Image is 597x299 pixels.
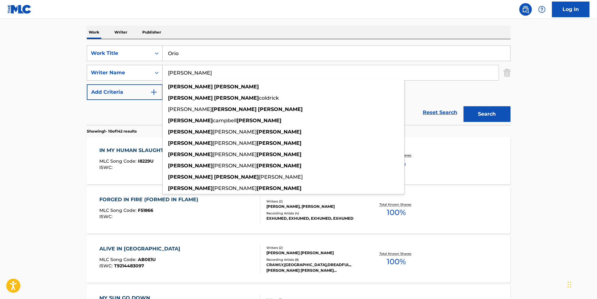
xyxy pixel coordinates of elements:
span: [PERSON_NAME] [259,174,303,180]
div: [PERSON_NAME], [PERSON_NAME] [266,204,361,209]
div: Recording Artists ( 4 ) [266,211,361,216]
strong: [PERSON_NAME] [257,129,301,135]
img: MLC Logo [8,5,32,14]
strong: [PERSON_NAME] [257,163,301,169]
a: IN MY HUMAN SLAUGHTERHOUSEMLC Song Code:I8229UISWC:Writers (1)[PERSON_NAME]Recording Artists (41)... [87,137,511,184]
div: Recording Artists ( 8 ) [266,257,361,262]
span: MLC Song Code : [99,257,138,262]
a: ALIVE IN [GEOGRAPHIC_DATA]MLC Song Code:AB0E1UISWC:T9214483097Writers (2)[PERSON_NAME] [PERSON_NA... [87,236,511,283]
p: Publisher [140,26,163,39]
span: MLC Song Code : [99,158,138,164]
strong: [PERSON_NAME] [258,106,303,112]
p: Writer [113,26,129,39]
div: Help [536,3,548,16]
div: Drag [568,275,571,294]
img: help [538,6,546,13]
strong: [PERSON_NAME] [257,140,301,146]
span: ISWC : [99,214,114,219]
div: Writers ( 2 ) [266,245,361,250]
img: 9d2ae6d4665cec9f34b9.svg [150,88,158,96]
strong: [PERSON_NAME] [168,129,213,135]
p: Work [87,26,101,39]
strong: [PERSON_NAME] [257,151,301,157]
p: Total Known Shares: [380,202,413,207]
strong: [PERSON_NAME] [168,185,213,191]
p: Total Known Shares: [380,251,413,256]
div: Writers ( 2 ) [266,199,361,204]
span: ISWC : [99,263,114,269]
span: [PERSON_NAME] [213,151,257,157]
p: Showing 1 - 10 of 142 results [87,129,137,134]
span: [PERSON_NAME] [213,185,257,191]
span: [PERSON_NAME] [213,163,257,169]
div: EXHUMED, EXHUMED, EXHUMED, EXHUMED [266,216,361,221]
span: [PERSON_NAME] [168,106,212,112]
strong: [PERSON_NAME] [168,95,213,101]
a: FORGED IN FIRE (FORMED IN FLAME)MLC Song Code:F51866ISWC:Writers (2)[PERSON_NAME], [PERSON_NAME]R... [87,186,511,233]
strong: [PERSON_NAME] [257,185,301,191]
span: I8229U [138,158,154,164]
strong: [PERSON_NAME] [237,118,281,123]
strong: [PERSON_NAME] [168,84,213,90]
div: [PERSON_NAME] [PERSON_NAME] [266,250,361,256]
span: AB0E1U [138,257,156,262]
img: Delete Criterion [504,65,511,81]
strong: [PERSON_NAME] [168,151,213,157]
span: F51866 [138,207,153,213]
span: [PERSON_NAME] [213,129,257,135]
strong: [PERSON_NAME] [212,106,257,112]
button: Search [463,106,511,122]
span: 100 % [387,256,406,267]
strong: [PERSON_NAME] [214,174,259,180]
span: MLC Song Code : [99,207,138,213]
div: Writer Name [91,69,147,76]
div: IN MY HUMAN SLAUGHTERHOUSE [99,147,193,154]
iframe: Chat Widget [566,269,597,299]
img: search [522,6,529,13]
strong: [PERSON_NAME] [214,95,259,101]
form: Search Form [87,45,511,125]
span: 100 % [387,207,406,218]
strong: [PERSON_NAME] [214,84,259,90]
div: CRAWLY,[GEOGRAPHIC_DATA],DREADFUL., [PERSON_NAME] [PERSON_NAME] [PERSON_NAME], COMMOTIO CHAMBER C... [266,262,361,273]
a: Reset Search [420,106,460,119]
div: ALIVE IN [GEOGRAPHIC_DATA] [99,245,183,253]
strong: [PERSON_NAME] [168,174,213,180]
span: T9214483097 [114,263,144,269]
div: FORGED IN FIRE (FORMED IN FLAME) [99,196,202,203]
a: Public Search [519,3,532,16]
a: Log In [552,2,589,17]
button: Add Criteria [87,84,163,100]
span: [PERSON_NAME] [213,140,257,146]
strong: [PERSON_NAME] [168,163,213,169]
strong: [PERSON_NAME] [168,118,213,123]
span: ISWC : [99,165,114,170]
span: campbell [213,118,237,123]
span: coldrick [259,95,279,101]
strong: [PERSON_NAME] [168,140,213,146]
div: Work Title [91,50,147,57]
